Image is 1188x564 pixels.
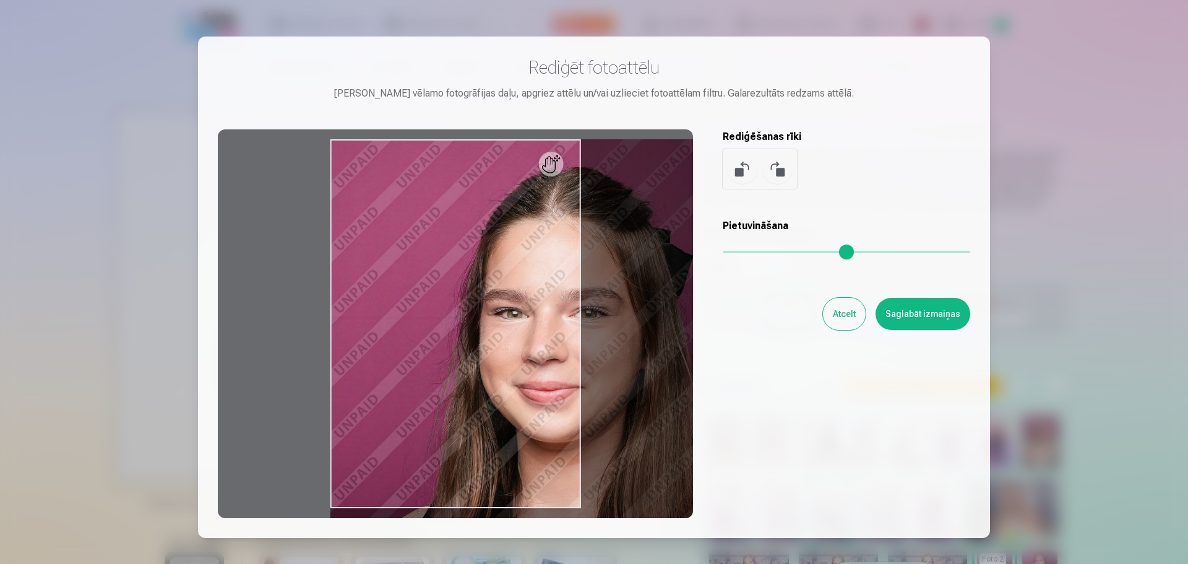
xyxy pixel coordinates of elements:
button: Saglabāt izmaiņas [876,298,970,330]
h5: Pietuvināšana [723,219,970,233]
h3: Rediģēt fotoattēlu [218,56,970,79]
div: [PERSON_NAME] vēlamo fotogrāfijas daļu, apgriez attēlu un/vai uzlieciet fotoattēlam filtru. Galar... [218,86,970,101]
h5: Rediģēšanas rīki [723,129,970,144]
button: Atcelt [823,298,866,330]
